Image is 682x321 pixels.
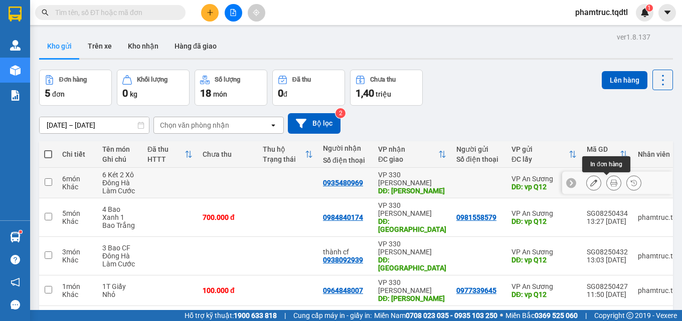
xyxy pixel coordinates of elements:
sup: 2 [335,108,346,118]
span: | [585,310,587,321]
div: VP 330 [PERSON_NAME] [378,240,446,256]
div: Khác [62,256,92,264]
div: 3 Bao CF [102,244,137,252]
span: đ [283,90,287,98]
button: aim [248,4,265,22]
span: Giao: [75,42,146,62]
span: caret-down [663,8,672,17]
strong: 0708 023 035 - 0935 103 250 [406,311,497,319]
div: VP An Sương [511,209,577,217]
div: Khối lượng [137,76,167,83]
div: DĐ: vp Q12 [511,290,577,298]
div: Chọn văn phòng nhận [160,120,229,130]
th: Toggle SortBy [142,141,198,168]
p: Nhận: [75,6,146,28]
div: 0938092939 [323,256,363,264]
div: Đã thu [292,76,311,83]
p: Gửi: [4,17,74,39]
span: kg [130,90,137,98]
div: VP An Sương [511,282,577,290]
span: phamtruc.tqdtl [567,6,636,19]
img: logo-vxr [9,7,22,22]
div: 700.000 đ [203,213,253,221]
div: 0984840174 [323,213,363,221]
div: Số điện thoại [456,155,501,163]
span: 18 [200,87,211,99]
div: 3 món [62,248,92,256]
div: VP 330 [PERSON_NAME] [378,278,446,294]
div: Đã thu [147,145,185,153]
span: VP 330 [PERSON_NAME] [75,6,146,28]
button: Trên xe [80,34,120,58]
span: file-add [230,9,237,16]
span: triệu [376,90,391,98]
span: món [213,90,227,98]
div: Chưa thu [203,150,253,158]
button: Khối lượng0kg [117,70,190,106]
div: Người gửi [456,145,501,153]
span: search [42,9,49,16]
span: Lấy: [4,41,49,51]
div: DĐ: Đông Hà [378,256,446,272]
div: Ghi chú [102,155,137,163]
div: Sửa đơn hàng [586,175,601,190]
img: warehouse-icon [10,40,21,51]
div: SG08250432 [587,248,628,256]
div: DĐ: vp Q12 [511,183,577,191]
strong: 1900 633 818 [234,311,277,319]
button: Đã thu0đ [272,70,345,106]
div: 6 Két 2 Xô [102,171,137,179]
div: SG08250415 [587,309,628,317]
div: In đơn hàng [582,156,630,172]
div: ver 1.8.137 [617,32,650,43]
span: 0 [43,66,48,77]
div: thành cf [323,248,368,256]
div: Ngày ĐH [587,155,620,163]
button: Đơn hàng5đơn [39,70,112,106]
button: caret-down [658,4,676,22]
div: 13:27 [DATE] [587,217,628,225]
input: Select a date range. [40,117,149,133]
button: Kho nhận [120,34,166,58]
span: CR: [3,66,18,77]
div: DĐ: Hồ Xá [378,294,446,302]
span: ⚪️ [500,313,503,317]
div: VP [PERSON_NAME] [378,309,446,317]
span: 0 [122,87,128,99]
span: Miền Nam [374,310,497,321]
div: ĐC giao [378,155,438,163]
img: icon-new-feature [640,8,649,17]
div: HTTT [147,155,185,163]
div: Mã GD [587,145,620,153]
div: VP An Sương [511,309,577,317]
span: 0935480969 [75,29,130,40]
div: Người nhận [323,144,368,152]
div: 1T Giấy Nhỏ [102,282,137,298]
input: Tìm tên, số ĐT hoặc mã đơn [55,7,174,18]
span: Hỗ trợ kỹ thuật: [185,310,277,321]
div: DĐ: vp Q12 [511,256,577,264]
button: Chưa thu1,40 triệu [350,70,423,106]
div: 6 món [62,175,92,183]
button: file-add [225,4,242,22]
div: Thu hộ [263,145,305,153]
div: VP An Sương [511,175,577,183]
span: 0 [20,66,26,77]
div: Số điện thoại [323,156,368,164]
span: plus [207,9,214,16]
div: VP 330 [PERSON_NAME] [378,201,446,217]
div: SG08250434 [587,209,628,217]
span: 0 [278,87,283,99]
span: message [11,300,20,309]
span: Cung cấp máy in - giấy in: [293,310,372,321]
div: 100.000 đ [203,286,253,294]
span: 5 [45,87,50,99]
span: aim [253,9,260,16]
button: plus [201,4,219,22]
img: warehouse-icon [10,232,21,242]
button: Hàng đã giao [166,34,225,58]
span: VP An Sương [4,17,47,39]
button: Kho gửi [39,34,80,58]
div: 13:03 [DATE] [587,256,628,264]
div: 4 Bao Xanh 1 Bao Trắng [102,205,137,229]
